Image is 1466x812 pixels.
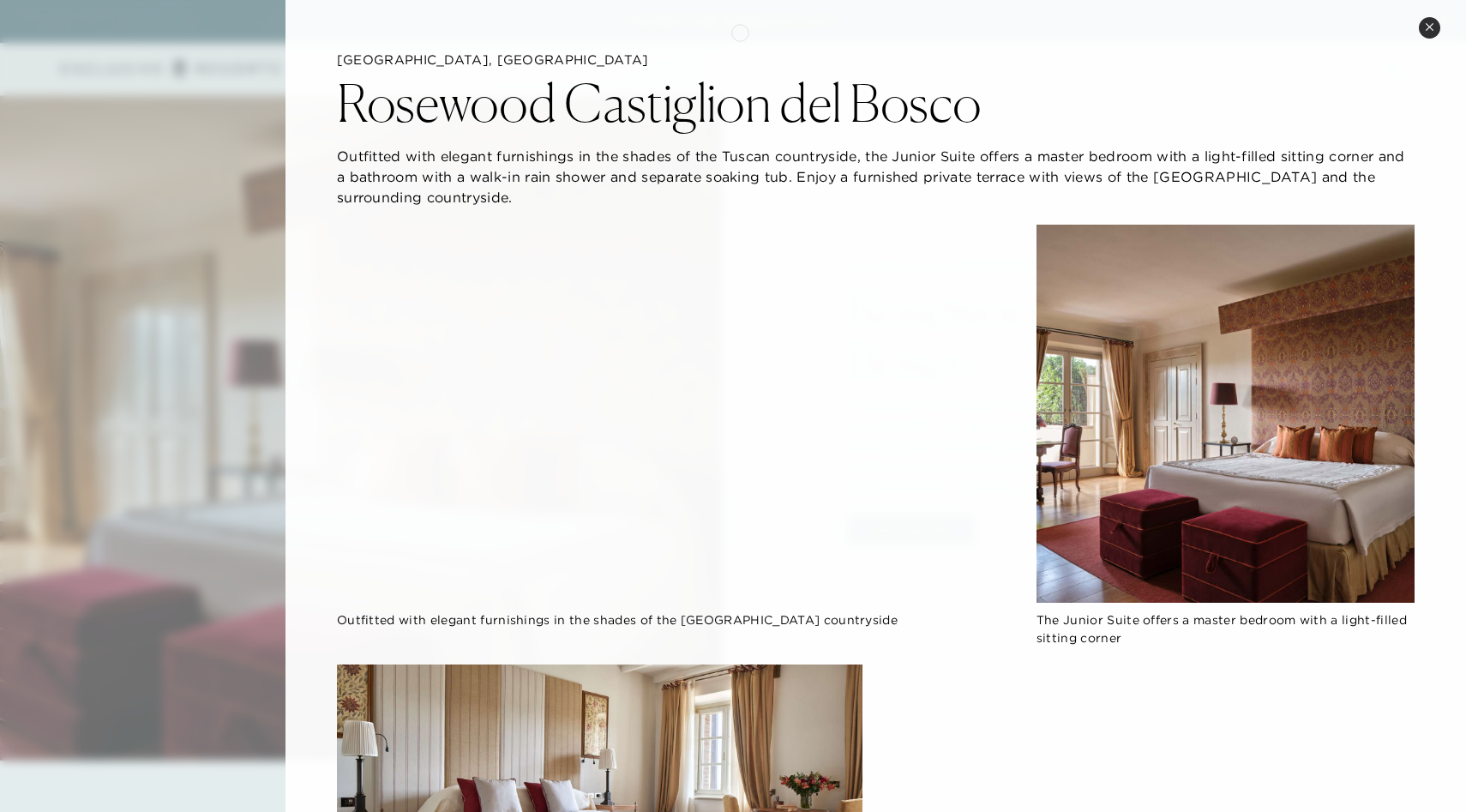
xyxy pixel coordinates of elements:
[337,612,898,628] span: Outfitted with elegant furnishings in the shades of the [GEOGRAPHIC_DATA] countryside
[1036,612,1407,646] span: The Junior Suite offers a master bedroom with a light-filled sitting corner
[337,77,982,129] h2: Rosewood Castiglion del Bosco
[337,146,1415,208] p: Outfitted with elegant furnishings in the shades of the Tuscan countryside, the Junior Suite offe...
[337,51,1415,69] h5: [GEOGRAPHIC_DATA], [GEOGRAPHIC_DATA]
[1387,733,1466,812] iframe: Qualified Messenger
